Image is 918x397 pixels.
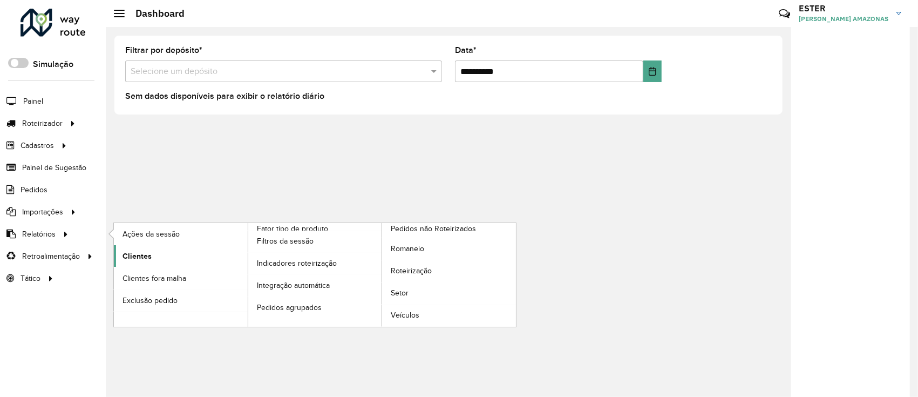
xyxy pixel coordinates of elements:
a: Fator tipo de produto [114,223,382,326]
span: Tático [21,273,40,284]
label: Filtrar por depósito [125,44,202,57]
span: [PERSON_NAME] AMAZONAS [799,14,888,24]
span: Ações da sessão [123,228,180,240]
button: Choose Date [643,60,662,82]
span: Veículos [391,309,419,321]
span: Roteirizador [22,118,63,129]
span: Painel [23,96,43,107]
a: Roteirização [382,260,516,282]
a: Contato Rápido [773,2,796,25]
span: Pedidos agrupados [257,302,322,313]
span: Integração automática [257,280,330,291]
span: Exclusão pedido [123,295,178,306]
a: Exclusão pedido [114,290,248,311]
label: Simulação [33,58,73,71]
span: Fator tipo de produto [257,223,328,234]
a: Clientes [114,245,248,267]
span: Importações [22,206,63,218]
span: Pedidos [21,184,47,196]
a: Setor [382,282,516,304]
a: Filtros da sessão [248,231,382,252]
a: Clientes fora malha [114,267,248,289]
a: Indicadores roteirização [248,253,382,274]
span: Indicadores roteirização [257,258,337,269]
span: Roteirização [391,265,432,277]
span: Pedidos não Roteirizados [391,223,476,234]
span: Cadastros [21,140,54,151]
span: Painel de Sugestão [22,162,86,173]
span: Clientes fora malha [123,273,186,284]
span: Relatórios [22,228,56,240]
span: Clientes [123,251,152,262]
h2: Dashboard [125,8,185,19]
a: Veículos [382,305,516,326]
a: Romaneio [382,238,516,260]
span: Romaneio [391,243,424,254]
span: Filtros da sessão [257,235,314,247]
span: Setor [391,287,409,299]
span: Retroalimentação [22,251,80,262]
a: Ações da sessão [114,223,248,245]
label: Data [455,44,477,57]
label: Sem dados disponíveis para exibir o relatório diário [125,90,324,103]
a: Pedidos não Roteirizados [248,223,516,326]
h3: ESTER [799,3,888,14]
a: Integração automática [248,275,382,297]
a: Pedidos agrupados [248,297,382,319]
